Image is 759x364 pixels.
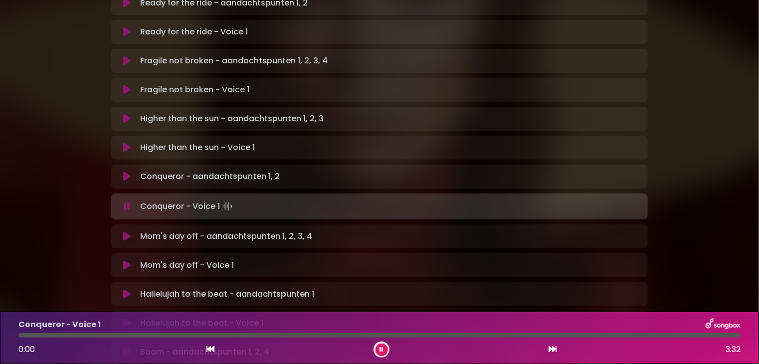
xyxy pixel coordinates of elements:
[141,230,313,242] p: Mom's day off - aandachtspunten 1, 2, 3, 4
[141,199,234,213] p: Conqueror - Voice 1
[141,55,328,67] p: Fragile not broken - aandachtspunten 1, 2, 3, 4
[141,26,248,38] p: Ready for the ride - Voice 1
[220,199,234,213] img: waveform4.gif
[726,344,741,356] span: 3:32
[141,288,315,300] p: Hallelujah to the beat - aandachtspunten 1
[706,318,741,331] img: songbox-logo-white.png
[18,319,101,331] p: Conqueror - Voice 1
[141,142,255,154] p: Higher than the sun - Voice 1
[141,259,234,271] p: Mom's day off - Voice 1
[18,344,35,355] span: 0:00
[141,171,280,182] p: Conqueror - aandachtspunten 1, 2
[141,84,250,96] p: Fragile not broken - Voice 1
[141,113,324,125] p: Higher than the sun - aandachtspunten 1, 2, 3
